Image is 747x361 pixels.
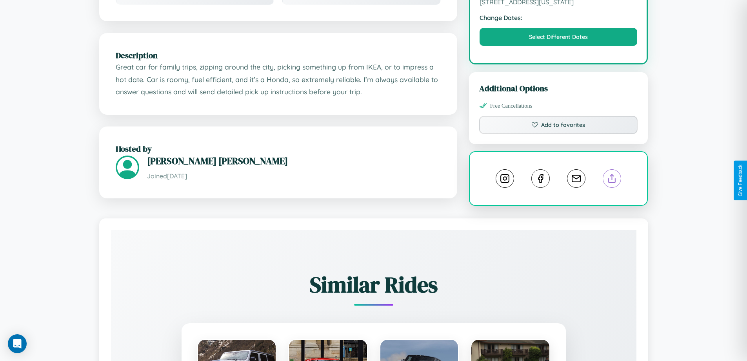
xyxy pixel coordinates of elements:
[480,14,638,22] strong: Change Dates:
[147,154,441,167] h3: [PERSON_NAME] [PERSON_NAME]
[116,49,441,61] h2: Description
[479,82,638,94] h3: Additional Options
[490,103,533,109] span: Free Cancellations
[116,61,441,98] p: Great car for family trips, zipping around the city, picking something up from IKEA, or to impres...
[147,170,441,182] p: Joined [DATE]
[116,143,441,154] h2: Hosted by
[479,116,638,134] button: Add to favorites
[480,28,638,46] button: Select Different Dates
[738,165,743,196] div: Give Feedback
[8,334,27,353] div: Open Intercom Messenger
[138,269,609,300] h2: Similar Rides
